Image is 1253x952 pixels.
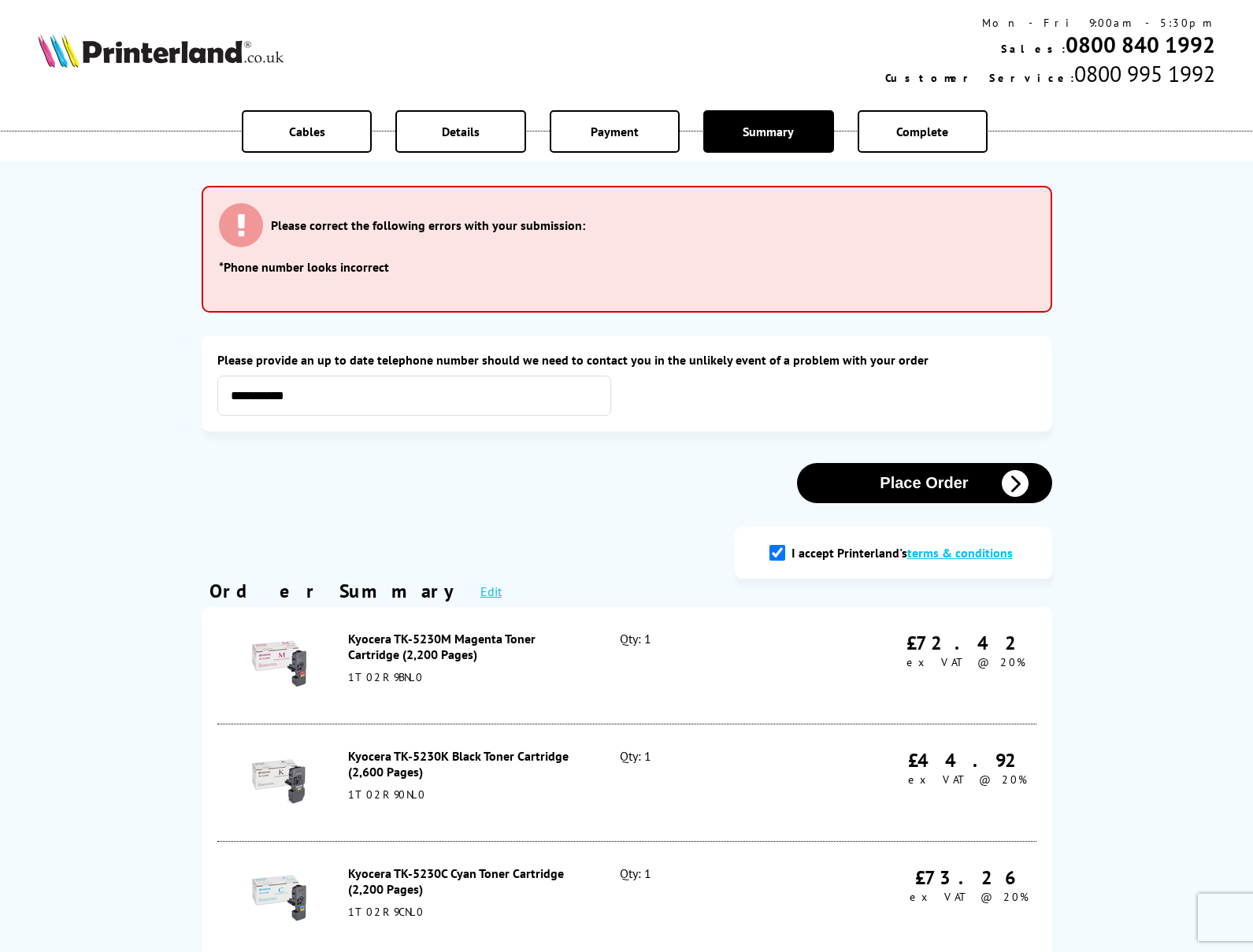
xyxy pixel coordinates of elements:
div: Kyocera TK-5230C Cyan Toner Cartridge (2,200 Pages) [348,865,586,897]
span: Customer Service: [885,71,1074,85]
a: Edit [480,583,502,599]
span: ex VAT @ 20% [910,890,1029,904]
img: Kyocera TK-5230K Black Toner Cartridge (2,600 Pages) [251,754,306,809]
a: modal_tc [907,545,1013,561]
div: 1T02R9CNL0 [348,905,586,919]
div: Kyocera TK-5230K Black Toner Cartridge (2,600 Pages) [348,748,586,780]
span: Cables [289,124,325,139]
span: 0800 995 1992 [1074,59,1215,88]
div: Qty: 1 [620,748,783,817]
label: Please provide an up to date telephone number should we need to contact you in the unlikely event... [217,352,1036,368]
div: £44.92 [908,748,1029,772]
div: Mon - Fri 9:00am - 5:30pm [885,16,1215,30]
a: 0800 840 1992 [1066,30,1215,59]
div: Qty: 1 [620,631,783,700]
div: Order Summary [209,579,465,603]
img: Kyocera TK-5230C Cyan Toner Cartridge (2,200 Pages) [251,871,306,926]
div: Qty: 1 [620,865,783,935]
span: ex VAT @ 20% [906,655,1025,669]
div: 1T02R9BNL0 [348,670,586,684]
span: ex VAT @ 20% [908,772,1027,787]
img: Kyocera TK-5230M Magenta Toner Cartridge (2,200 Pages) [251,636,306,691]
label: I accept Printerland's [791,545,1021,561]
button: Place Order [797,463,1052,503]
div: Kyocera TK-5230M Magenta Toner Cartridge (2,200 Pages) [348,631,586,662]
span: Payment [591,124,639,139]
div: 1T02R90NL0 [348,787,586,802]
li: *Phone number looks incorrect [219,259,1035,275]
span: Complete [896,124,948,139]
h3: Please correct the following errors with your submission: [271,217,585,233]
span: Summary [743,124,794,139]
span: Sales: [1001,42,1066,56]
span: Details [442,124,480,139]
img: Printerland Logo [38,33,284,68]
div: £73.26 [910,865,1029,890]
div: £72.42 [906,631,1029,655]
